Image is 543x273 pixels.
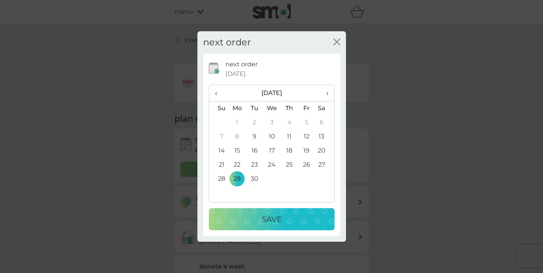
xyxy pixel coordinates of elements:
td: 5 [298,116,315,130]
td: 8 [229,130,246,144]
td: 24 [263,158,280,172]
span: [DATE] [226,69,246,79]
td: 25 [280,158,298,172]
h2: next order [203,37,251,48]
td: 18 [280,144,298,158]
td: 9 [246,130,263,144]
button: Save [209,208,335,230]
td: 23 [246,158,263,172]
th: Su [209,101,229,116]
th: Th [280,101,298,116]
p: Save [262,213,282,225]
td: 11 [280,130,298,144]
td: 2 [246,116,263,130]
td: 28 [209,172,229,186]
th: We [263,101,280,116]
span: ‹ [215,85,223,101]
td: 21 [209,158,229,172]
td: 12 [298,130,315,144]
td: 19 [298,144,315,158]
td: 6 [315,116,334,130]
td: 17 [263,144,280,158]
td: 22 [229,158,246,172]
th: Fr [298,101,315,116]
td: 15 [229,144,246,158]
td: 14 [209,144,229,158]
th: Mo [229,101,246,116]
td: 20 [315,144,334,158]
td: 3 [263,116,280,130]
td: 29 [229,172,246,186]
th: [DATE] [229,85,315,101]
td: 10 [263,130,280,144]
td: 7 [209,130,229,144]
td: 27 [315,158,334,172]
th: Tu [246,101,263,116]
td: 16 [246,144,263,158]
th: Sa [315,101,334,116]
td: 30 [246,172,263,186]
span: › [320,85,328,101]
td: 13 [315,130,334,144]
p: next order [226,59,258,69]
td: 4 [280,116,298,130]
button: close [333,39,340,47]
td: 1 [229,116,246,130]
td: 26 [298,158,315,172]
